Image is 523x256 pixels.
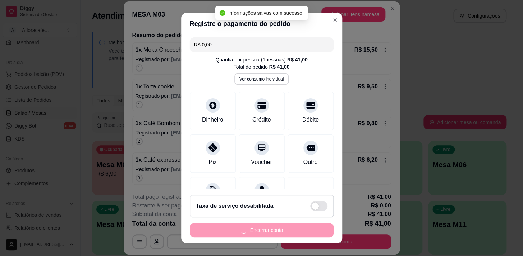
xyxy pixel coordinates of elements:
[202,115,224,124] div: Dinheiro
[252,115,271,124] div: Crédito
[303,158,317,166] div: Outro
[287,56,308,63] div: R$ 41,00
[215,56,307,63] div: Quantia por pessoa ( 1 pessoas)
[251,158,272,166] div: Voucher
[234,63,290,70] div: Total do pedido
[234,73,289,85] button: Ver consumo individual
[181,13,342,35] header: Registre o pagamento do pedido
[196,202,274,210] h2: Taxa de serviço desabilitada
[194,37,329,52] input: Ex.: hambúrguer de cordeiro
[269,63,290,70] div: R$ 41,00
[302,115,318,124] div: Débito
[329,14,341,26] button: Close
[208,158,216,166] div: Pix
[228,10,303,16] span: Informações salvas com sucesso!
[219,10,225,16] span: check-circle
